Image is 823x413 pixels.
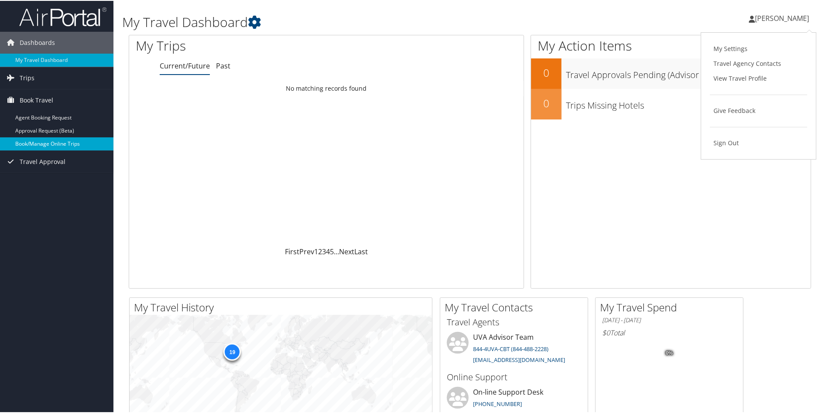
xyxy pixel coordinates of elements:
a: 0Travel Approvals Pending (Advisor Booked) [531,58,811,88]
span: Book Travel [20,89,53,110]
a: 1 [314,246,318,256]
h2: My Travel History [134,299,432,314]
a: Past [216,60,230,70]
span: Trips [20,66,34,88]
h2: My Travel Contacts [445,299,588,314]
h1: My Trips [136,36,353,54]
h3: Travel Approvals Pending (Advisor Booked) [566,64,811,80]
h3: Online Support [447,370,581,382]
a: 4 [326,246,330,256]
h6: Total [602,327,737,337]
h3: Trips Missing Hotels [566,94,811,111]
a: 2 [318,246,322,256]
a: Give Feedback [710,102,807,117]
a: 3 [322,246,326,256]
h1: My Travel Dashboard [122,12,586,31]
tspan: 0% [666,350,673,355]
h2: My Travel Spend [600,299,743,314]
a: [PERSON_NAME] [749,4,818,31]
a: Next [339,246,354,256]
a: 5 [330,246,334,256]
a: View Travel Profile [710,70,807,85]
h2: 0 [531,65,562,79]
h3: Travel Agents [447,315,581,328]
span: Travel Approval [20,150,65,172]
h6: [DATE] - [DATE] [602,315,737,324]
h1: My Action Items [531,36,811,54]
div: 19 [223,342,241,360]
a: Sign Out [710,135,807,150]
a: My Settings [710,41,807,55]
a: Current/Future [160,60,210,70]
a: Last [354,246,368,256]
a: Travel Agency Contacts [710,55,807,70]
td: No matching records found [129,80,524,96]
img: airportal-logo.png [19,6,106,26]
span: Dashboards [20,31,55,53]
span: … [334,246,339,256]
a: Prev [299,246,314,256]
a: [EMAIL_ADDRESS][DOMAIN_NAME] [473,355,565,363]
a: First [285,246,299,256]
a: [PHONE_NUMBER] [473,399,522,407]
a: 0Trips Missing Hotels [531,88,811,119]
span: $0 [602,327,610,337]
li: UVA Advisor Team [442,331,586,367]
a: 844-4UVA-CBT (844-488-2228) [473,344,549,352]
span: [PERSON_NAME] [755,13,809,22]
h2: 0 [531,95,562,110]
